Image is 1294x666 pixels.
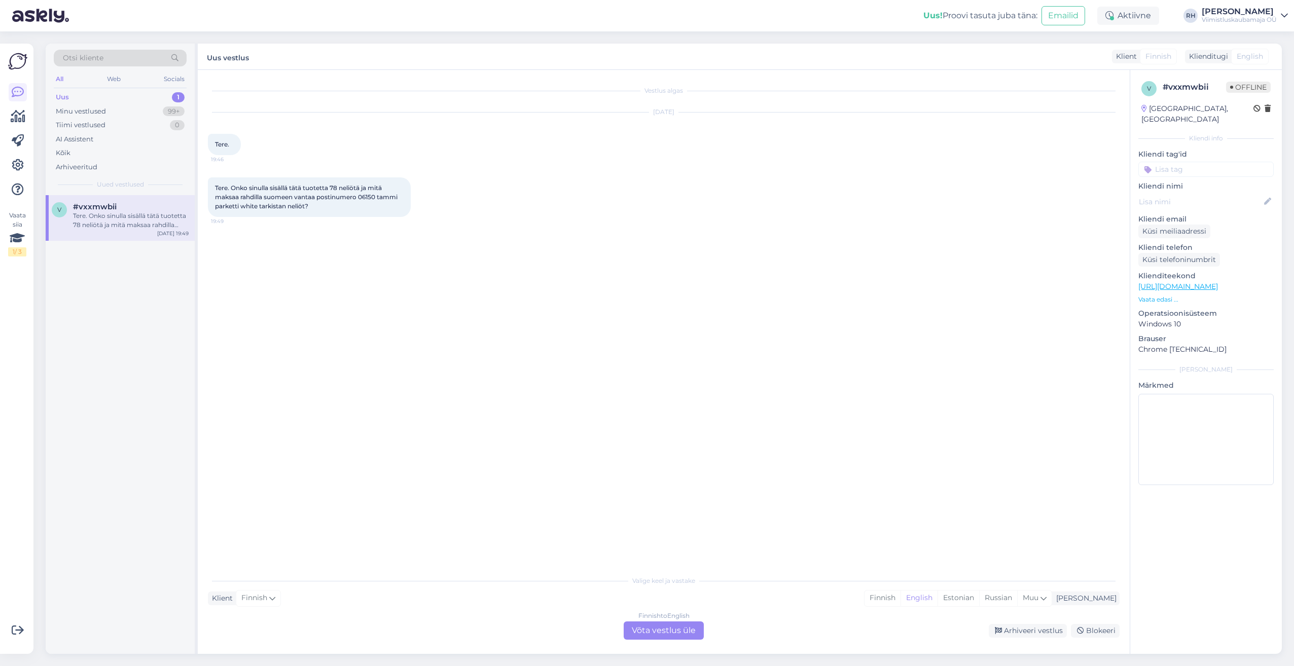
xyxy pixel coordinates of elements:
[1138,344,1274,355] p: Chrome [TECHNICAL_ID]
[1138,282,1218,291] a: [URL][DOMAIN_NAME]
[54,72,65,86] div: All
[1202,8,1277,16] div: [PERSON_NAME]
[1141,103,1253,125] div: [GEOGRAPHIC_DATA], [GEOGRAPHIC_DATA]
[901,590,938,606] div: English
[56,148,70,158] div: Kõik
[1163,81,1226,93] div: # vxxmwbii
[157,230,189,237] div: [DATE] 19:49
[208,86,1120,95] div: Vestlus algas
[1052,593,1117,604] div: [PERSON_NAME]
[1071,624,1120,638] div: Blokeeri
[172,92,185,102] div: 1
[57,206,61,213] span: v
[638,611,690,620] div: Finnish to English
[1138,225,1210,238] div: Küsi meiliaadressi
[1138,380,1274,391] p: Märkmed
[1237,51,1263,62] span: English
[1138,271,1274,281] p: Klienditeekond
[8,52,27,71] img: Askly Logo
[1138,134,1274,143] div: Kliendi info
[1138,253,1220,267] div: Küsi telefoninumbrit
[1023,593,1038,602] span: Muu
[989,624,1067,638] div: Arhiveeri vestlus
[1138,365,1274,374] div: [PERSON_NAME]
[105,72,123,86] div: Web
[865,590,901,606] div: Finnish
[208,576,1120,585] div: Valige keel ja vastake
[73,211,189,230] div: Tere. Onko sinulla sisällä tätä tuotetta 78 neliötä ja mitä maksaa rahdilla suomeen vantaa postin...
[1226,82,1271,93] span: Offline
[215,184,399,210] span: Tere. Onko sinulla sisällä tätä tuotetta 78 neliötä ja mitä maksaa rahdilla suomeen vantaa postin...
[56,120,105,130] div: Tiimi vestlused
[1138,334,1274,344] p: Brauser
[923,10,1037,22] div: Proovi tasuta juba täna:
[211,156,249,163] span: 19:46
[241,593,267,604] span: Finnish
[923,11,943,20] b: Uus!
[1183,9,1198,23] div: RH
[56,106,106,117] div: Minu vestlused
[1138,162,1274,177] input: Lisa tag
[1138,295,1274,304] p: Vaata edasi ...
[1202,8,1288,24] a: [PERSON_NAME]Viimistluskaubamaja OÜ
[73,202,117,211] span: #vxxmwbii
[624,621,704,640] div: Võta vestlus üle
[1138,308,1274,319] p: Operatsioonisüsteem
[207,50,249,63] label: Uus vestlus
[1138,319,1274,329] p: Windows 10
[938,590,979,606] div: Estonian
[1139,196,1262,207] input: Lisa nimi
[1138,149,1274,160] p: Kliendi tag'id
[1097,7,1159,25] div: Aktiivne
[979,590,1017,606] div: Russian
[63,53,103,63] span: Otsi kliente
[1145,51,1171,62] span: Finnish
[1138,242,1274,253] p: Kliendi telefon
[56,162,97,172] div: Arhiveeritud
[1147,85,1151,92] span: v
[1185,51,1228,62] div: Klienditugi
[208,107,1120,117] div: [DATE]
[208,593,233,604] div: Klient
[56,134,93,144] div: AI Assistent
[1041,6,1085,25] button: Emailid
[170,120,185,130] div: 0
[56,92,69,102] div: Uus
[215,140,229,148] span: Tere.
[97,180,144,189] span: Uued vestlused
[1138,181,1274,192] p: Kliendi nimi
[8,211,26,256] div: Vaata siia
[163,106,185,117] div: 99+
[162,72,187,86] div: Socials
[8,247,26,256] div: 1 / 3
[1112,51,1137,62] div: Klient
[1138,214,1274,225] p: Kliendi email
[1202,16,1277,24] div: Viimistluskaubamaja OÜ
[211,217,249,225] span: 19:49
